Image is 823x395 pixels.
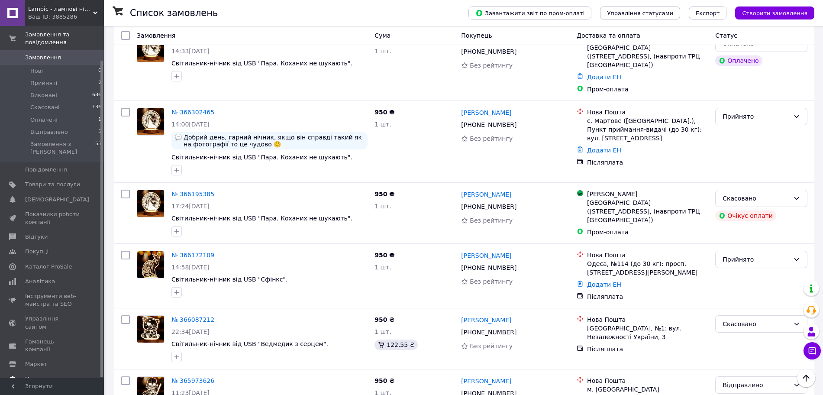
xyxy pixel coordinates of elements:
div: Нова Пошта [587,108,708,117]
span: Покупець [461,32,492,39]
a: [PERSON_NAME] [461,190,511,199]
div: с. Мартове ([GEOGRAPHIC_DATA].), Пункт приймання-видачі (до 30 кг): вул. [STREET_ADDRESS] [587,117,708,142]
span: Добрий день, гарний нічник, якщо він справді такий як на фотографії то це чудово ☺️ [184,134,364,148]
a: [PERSON_NAME] [461,108,511,117]
a: Додати ЕН [587,74,621,81]
div: [GEOGRAPHIC_DATA], №1: вул. Незалежності України, 3 [587,324,708,341]
span: Завантажити звіт по пром-оплаті [475,9,584,17]
div: Очікує оплати [715,210,776,221]
img: Фото товару [137,108,164,135]
a: № 366195385 [171,191,214,197]
span: 136 [92,104,101,111]
span: Показники роботи компанії [25,210,80,226]
a: Фото товару [137,251,165,278]
span: Повідомлення [25,166,67,174]
div: [GEOGRAPHIC_DATA] ([STREET_ADDRESS], (навпроти ТРЦ [GEOGRAPHIC_DATA]) [587,43,708,69]
button: Наверх [797,369,815,387]
a: Світильник-нічник від USB "Пара. Коханих не шукають". [171,60,352,67]
span: 1 шт. [374,121,391,128]
button: Створити замовлення [735,6,814,19]
span: 2 [98,79,101,87]
div: Прийнято [723,112,790,121]
a: Фото товару [137,108,165,136]
span: Оплачені [30,116,58,124]
span: Інструменти веб-майстра та SEO [25,292,80,308]
div: Післяплата [587,345,708,353]
div: Нова Пошта [587,376,708,385]
span: 686 [92,91,101,99]
a: № 365973626 [171,377,214,384]
a: [PERSON_NAME] [461,251,511,260]
div: Відправлено [723,380,790,390]
span: Налаштування [25,375,69,383]
span: Світильник-нічник від USB "Пара. Коханих не шукають". [171,215,352,222]
img: :speech_balloon: [175,134,182,141]
span: Скасовані [30,104,60,111]
span: Статус [715,32,737,39]
span: Відгуки [25,233,48,241]
a: № 366087212 [171,316,214,323]
span: Без рейтингу [470,343,513,350]
span: Замовлення з [PERSON_NAME] [30,140,95,156]
span: Світильник-нічник від USB "Сфінкс". [171,276,287,283]
span: Маркет [25,360,47,368]
a: Фото товару [137,315,165,343]
span: Гаманець компанії [25,338,80,353]
span: Замовлення та повідомлення [25,31,104,46]
img: Фото товару [137,316,164,342]
a: Фото товару [137,35,165,62]
span: 950 ₴ [374,316,394,323]
span: Нові [30,67,43,75]
span: 14:33[DATE] [171,48,210,55]
a: Додати ЕН [587,147,621,154]
div: [PHONE_NUMBER] [459,326,518,338]
span: Без рейтингу [470,217,513,224]
a: Світильник-нічник від USB "Пара. Коханих не шукають". [171,154,352,161]
span: 1 шт. [374,264,391,271]
button: Завантажити звіт по пром-оплаті [468,6,591,19]
span: 1 шт. [374,328,391,335]
span: Lampic - лампові нічники з акрилу [28,5,93,13]
span: 1 [98,116,101,124]
div: Нова Пошта [587,315,708,324]
span: 950 ₴ [374,252,394,259]
a: [PERSON_NAME] [461,316,511,324]
div: [GEOGRAPHIC_DATA] ([STREET_ADDRESS], (навпроти ТРЦ [GEOGRAPHIC_DATA]) [587,198,708,224]
span: 1 шт. [374,48,391,55]
span: 14:58[DATE] [171,264,210,271]
span: 14:00[DATE] [171,121,210,128]
div: Післяплата [587,292,708,301]
span: 53 [95,140,101,156]
span: Експорт [696,10,720,16]
div: Післяплата [587,158,708,167]
div: 122.55 ₴ [374,340,418,350]
span: Аналітика [25,278,55,285]
span: Створити замовлення [742,10,807,16]
h1: Список замовлень [130,8,218,18]
div: Ваш ID: 3885286 [28,13,104,21]
div: [PHONE_NUMBER] [459,119,518,131]
a: Додати ЕН [587,281,621,288]
a: Створити замовлення [726,9,814,16]
span: 1 шт. [374,203,391,210]
span: Без рейтингу [470,62,513,69]
div: Скасовано [723,319,790,329]
span: Управління сайтом [25,315,80,330]
a: [PERSON_NAME] [461,377,511,385]
a: Фото товару [137,190,165,217]
span: 0 [98,67,101,75]
span: Виконані [30,91,57,99]
span: 17:24[DATE] [171,203,210,210]
span: 5 [98,128,101,136]
div: Пром-оплата [587,228,708,236]
div: Нова Пошта [587,251,708,259]
span: Світильник-нічник від USB "Ведмедик з серцем". [171,340,328,347]
span: Покупці [25,248,48,256]
div: [PHONE_NUMBER] [459,262,518,274]
div: Пром-оплата [587,85,708,94]
button: Управління статусами [600,6,680,19]
span: 950 ₴ [374,109,394,116]
span: Cума [374,32,391,39]
span: 950 ₴ [374,191,394,197]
